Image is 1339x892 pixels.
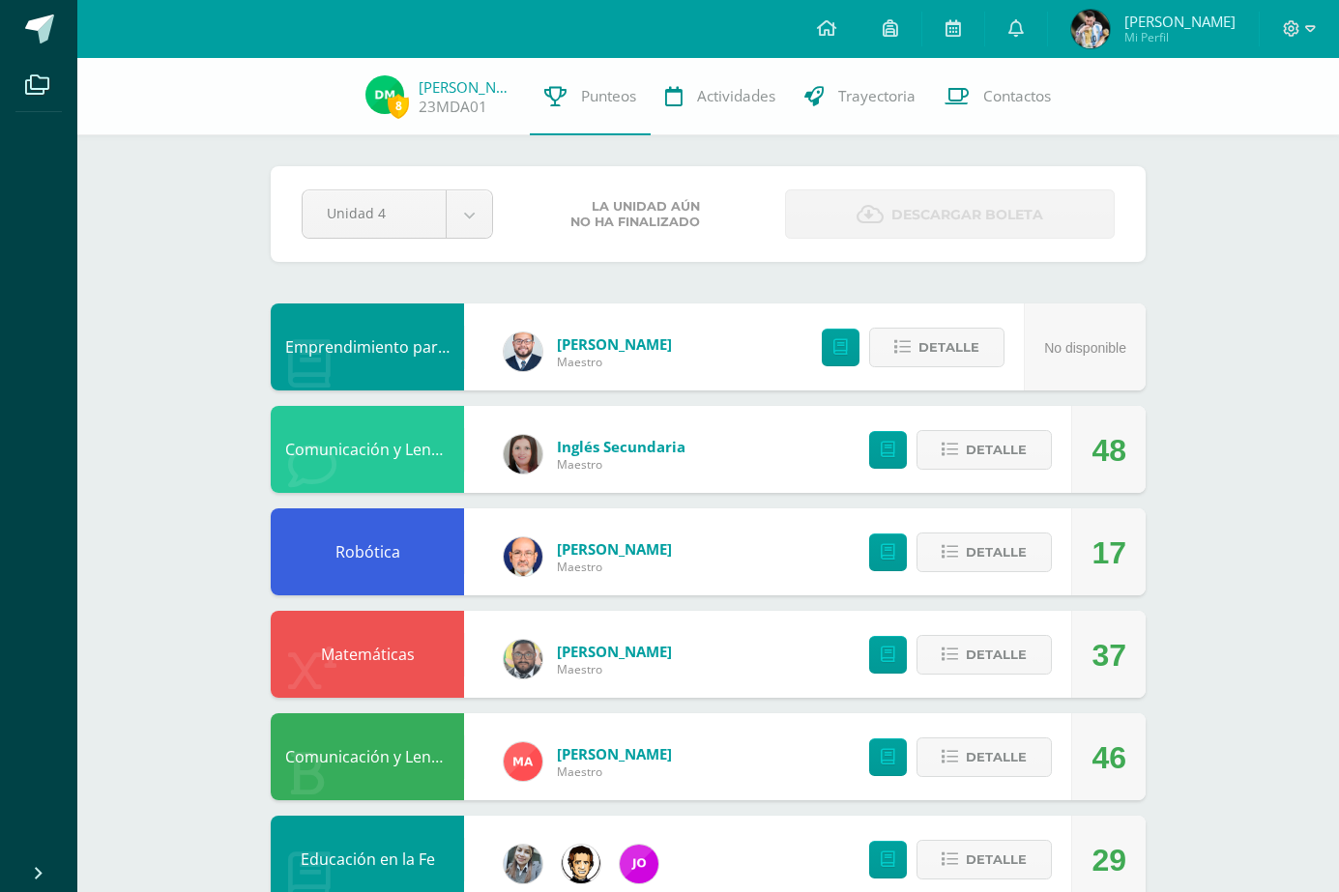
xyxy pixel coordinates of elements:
[918,330,979,365] span: Detalle
[504,845,542,883] img: cba4c69ace659ae4cf02a5761d9a2473.png
[570,199,700,230] span: La unidad aún no ha finalizado
[271,406,464,493] div: Comunicación y Lenguaje, Idioma Extranjero Inglés
[983,86,1051,106] span: Contactos
[930,58,1065,135] a: Contactos
[966,637,1027,673] span: Detalle
[327,190,422,236] span: Unidad 4
[966,432,1027,468] span: Detalle
[271,508,464,595] div: Robótica
[365,75,404,114] img: ee4cff8edc7560f86d5efa7cd81a43ae.png
[557,763,672,780] span: Maestro
[557,559,672,575] span: Maestro
[557,744,672,763] span: [PERSON_NAME]
[530,58,651,135] a: Punteos
[1092,509,1126,596] div: 17
[1092,407,1126,494] div: 48
[790,58,930,135] a: Trayectoria
[917,737,1052,777] button: Detalle
[966,739,1027,775] span: Detalle
[917,430,1052,470] button: Detalle
[1092,714,1126,801] div: 46
[271,611,464,698] div: Matemáticas
[917,635,1052,675] button: Detalle
[651,58,790,135] a: Actividades
[557,539,672,559] span: [PERSON_NAME]
[581,86,636,106] span: Punteos
[557,456,685,473] span: Maestro
[504,640,542,678] img: 712781701cd376c1a616437b5c60ae46.png
[917,532,1052,572] button: Detalle
[1124,12,1236,31] span: [PERSON_NAME]
[966,842,1027,878] span: Detalle
[419,97,487,117] a: 23MDA01
[1124,29,1236,45] span: Mi Perfil
[620,845,658,883] img: 6614adf7432e56e5c9e182f11abb21f1.png
[303,190,492,238] a: Unidad 4
[1092,612,1126,699] div: 37
[271,303,464,390] div: Emprendimiento para la Productividad
[1044,340,1126,356] span: No disponible
[504,332,542,371] img: eaa624bfc361f5d4e8a554d75d1a3cf6.png
[891,191,1043,239] span: Descargar boleta
[419,77,515,97] a: [PERSON_NAME]
[697,86,775,106] span: Actividades
[271,713,464,800] div: Comunicación y Lenguaje, Idioma Español
[557,661,672,677] span: Maestro
[504,742,542,781] img: 0fd6451cf16eae051bb176b5d8bc5f11.png
[838,86,916,106] span: Trayectoria
[869,328,1004,367] button: Detalle
[917,840,1052,879] button: Detalle
[504,537,542,576] img: 6b7a2a75a6c7e6282b1a1fdce061224c.png
[557,437,685,456] span: Inglés Secundaria
[557,334,672,354] span: [PERSON_NAME]
[557,642,672,661] span: [PERSON_NAME]
[557,354,672,370] span: Maestro
[388,94,409,118] span: 8
[562,845,600,883] img: 3c6982f7dfb72f48fca5b3f49e2de08c.png
[1071,10,1110,48] img: afaf31fb24b47a4519f6e7e13dac0acf.png
[966,534,1027,570] span: Detalle
[504,435,542,474] img: 8af0450cf43d44e38c4a1497329761f3.png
